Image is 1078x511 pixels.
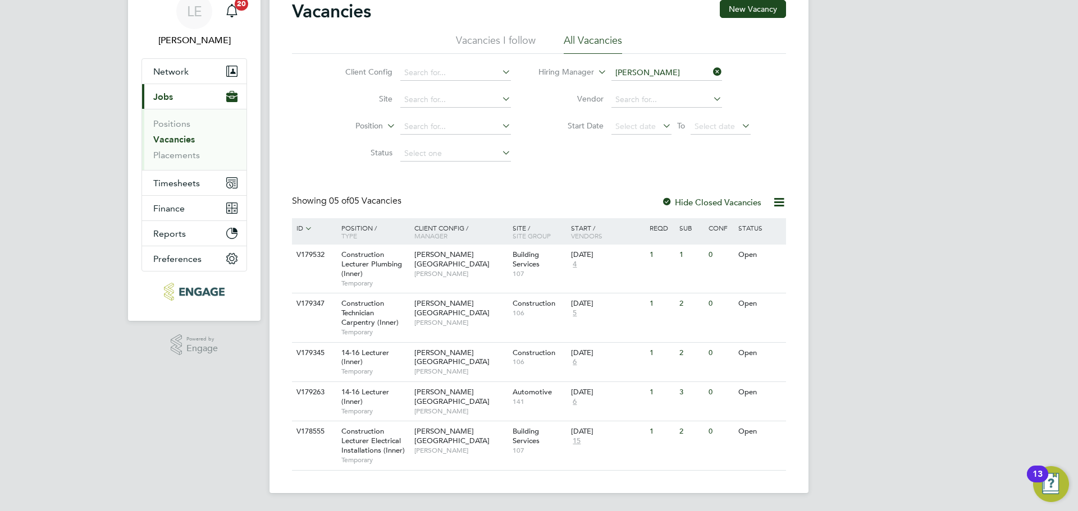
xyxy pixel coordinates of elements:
label: Client Config [328,67,392,77]
span: Engage [186,344,218,353]
div: V178555 [294,421,333,442]
span: Automotive [513,387,552,397]
div: V179347 [294,293,333,314]
span: 14-16 Lecturer (Inner) [341,387,389,406]
span: Jobs [153,91,173,102]
label: Position [318,121,383,132]
span: Construction Technician Carpentry (Inner) [341,298,399,327]
div: Position / [333,218,412,245]
li: All Vacancies [564,34,622,54]
span: 141 [513,397,566,406]
div: Showing [292,195,404,207]
div: 0 [706,343,735,363]
span: 15 [571,436,582,446]
span: Powered by [186,334,218,344]
span: [PERSON_NAME] [414,269,507,278]
span: 05 Vacancies [329,195,401,206]
span: 14-16 Lecturer (Inner) [341,348,389,367]
div: 0 [706,421,735,442]
span: Select date [695,121,735,131]
div: [DATE] [571,348,644,358]
div: V179345 [294,343,333,363]
div: Site / [510,218,569,245]
span: [PERSON_NAME] [414,446,507,455]
button: Reports [142,221,246,246]
span: Construction [513,298,555,308]
span: To [674,118,688,133]
span: 6 [571,397,578,407]
span: Preferences [153,254,202,264]
input: Search for... [611,65,722,81]
span: Building Services [513,426,540,445]
div: 13 [1033,474,1043,489]
div: Start / [568,218,647,245]
div: Open [736,421,784,442]
label: Vendor [539,94,604,104]
a: Placements [153,150,200,160]
span: 106 [513,309,566,317]
span: 5 [571,309,578,318]
label: Start Date [539,121,604,131]
div: Open [736,293,784,314]
div: 1 [647,382,676,403]
div: 2 [677,293,706,314]
span: Temporary [341,407,409,416]
div: 1 [647,343,676,363]
div: V179263 [294,382,333,403]
span: Timesheets [153,178,200,188]
div: 3 [677,382,706,403]
a: Positions [153,118,190,129]
span: [PERSON_NAME] [414,318,507,327]
span: [PERSON_NAME][GEOGRAPHIC_DATA] [414,387,490,406]
span: 107 [513,269,566,278]
span: LE [187,4,202,19]
label: Site [328,94,392,104]
span: Temporary [341,455,409,464]
div: Sub [677,218,706,237]
div: 0 [706,245,735,265]
input: Search for... [400,119,511,135]
div: 1 [647,245,676,265]
div: [DATE] [571,250,644,260]
div: 0 [706,293,735,314]
a: Vacancies [153,134,195,145]
span: [PERSON_NAME] [414,407,507,416]
div: Open [736,343,784,363]
span: Temporary [341,367,409,376]
span: [PERSON_NAME] [414,367,507,376]
button: Open Resource Center, 13 new notifications [1033,466,1069,502]
div: Client Config / [412,218,510,245]
span: [PERSON_NAME][GEOGRAPHIC_DATA] [414,348,490,367]
label: Hiring Manager [529,67,594,78]
div: 1 [647,293,676,314]
div: [DATE] [571,299,644,309]
input: Search for... [400,65,511,81]
span: Construction Lecturer Plumbing (Inner) [341,250,402,278]
div: 2 [677,343,706,363]
div: Reqd [647,218,676,237]
a: Powered byEngage [171,334,218,356]
label: Hide Closed Vacancies [661,197,761,208]
button: Preferences [142,246,246,271]
div: V179532 [294,245,333,265]
button: Jobs [142,84,246,109]
a: Go to home page [141,283,247,301]
div: Open [736,245,784,265]
div: 2 [677,421,706,442]
span: Construction Lecturer Electrical Installations (Inner) [341,426,405,455]
button: Finance [142,196,246,220]
input: Select one [400,146,511,162]
div: [DATE] [571,388,644,397]
span: Temporary [341,279,409,288]
span: Type [341,231,357,240]
img: huntereducation-logo-retina.png [164,283,224,301]
span: [PERSON_NAME][GEOGRAPHIC_DATA] [414,426,490,445]
div: Open [736,382,784,403]
div: ID [294,218,333,238]
span: 05 of [329,195,349,206]
button: Timesheets [142,171,246,195]
div: 1 [677,245,706,265]
input: Search for... [611,92,722,108]
span: 107 [513,446,566,455]
span: 6 [571,357,578,367]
